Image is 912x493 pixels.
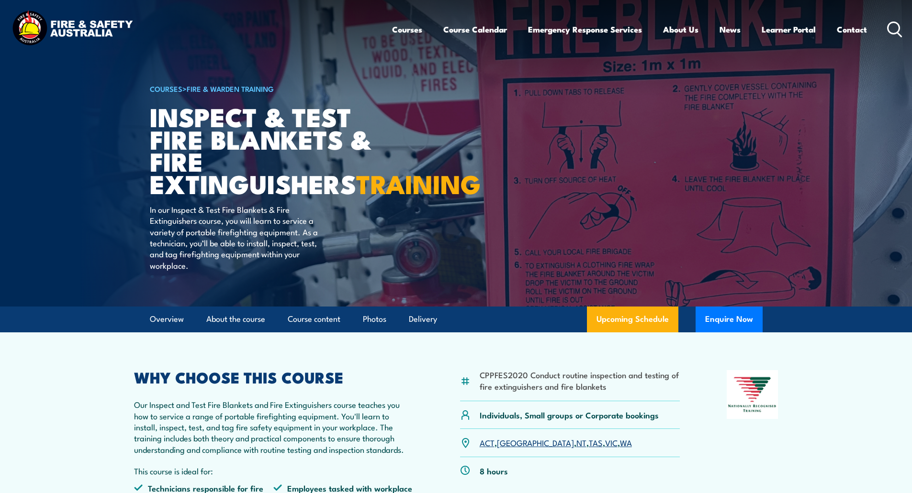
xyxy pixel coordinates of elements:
a: Course Calendar [443,17,507,42]
a: Upcoming Schedule [587,307,678,332]
a: WA [620,437,632,448]
img: Nationally Recognised Training logo. [727,370,778,419]
a: ACT [480,437,495,448]
strong: TRAINING [356,163,481,203]
li: CPPFES2020 Conduct routine inspection and testing of fire extinguishers and fire blankets [480,369,680,392]
a: NT [576,437,586,448]
p: 8 hours [480,465,508,476]
a: Photos [363,307,386,332]
a: News [720,17,741,42]
a: About Us [663,17,698,42]
a: TAS [589,437,603,448]
p: Individuals, Small groups or Corporate bookings [480,409,659,420]
a: Course content [288,307,340,332]
a: Emergency Response Services [528,17,642,42]
h2: WHY CHOOSE THIS COURSE [134,370,414,383]
a: Overview [150,307,184,332]
p: , , , , , [480,437,632,448]
a: Learner Portal [762,17,816,42]
h1: Inspect & Test Fire Blankets & Fire Extinguishers [150,105,386,195]
a: Contact [837,17,867,42]
a: COURSES [150,83,182,94]
a: [GEOGRAPHIC_DATA] [497,437,574,448]
button: Enquire Now [696,307,763,332]
p: Our Inspect and Test Fire Blankets and Fire Extinguishers course teaches you how to service a ran... [134,399,414,455]
a: VIC [605,437,618,448]
h6: > [150,83,386,94]
p: In our Inspect & Test Fire Blankets & Fire Extinguishers course, you will learn to service a vari... [150,204,325,271]
a: Fire & Warden Training [187,83,274,94]
a: Courses [392,17,422,42]
p: This course is ideal for: [134,465,414,476]
a: Delivery [409,307,437,332]
a: About the course [206,307,265,332]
